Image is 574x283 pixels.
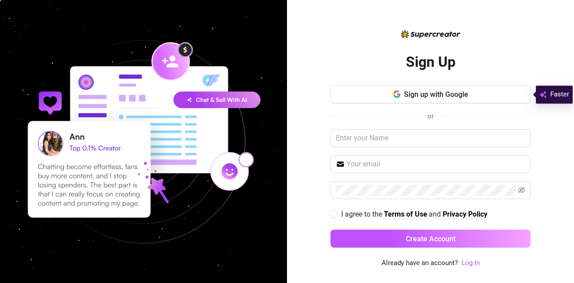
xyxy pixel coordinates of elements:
span: Faster [550,89,569,100]
span: Create Account [406,235,456,243]
button: Create Account [330,230,531,248]
h2: Sign Up [406,53,456,71]
input: Your email [347,159,525,170]
span: and [429,210,443,218]
span: Sign up with Google [404,90,468,99]
a: Privacy Policy [443,210,487,219]
a: Log In [461,259,480,267]
span: I agree to the [341,210,384,218]
span: eye-invisible [518,187,525,194]
button: Sign up with Google [330,85,531,103]
input: Enter your Name [330,129,531,147]
a: Terms of Use [384,210,427,219]
img: svg%3e [539,89,547,100]
span: or [427,112,434,120]
img: logo-BBDzfeDw.svg [401,30,461,38]
a: Log In [461,258,480,269]
span: Already have an account? [382,258,458,269]
strong: Privacy Policy [443,210,487,218]
strong: Terms of Use [384,210,427,218]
